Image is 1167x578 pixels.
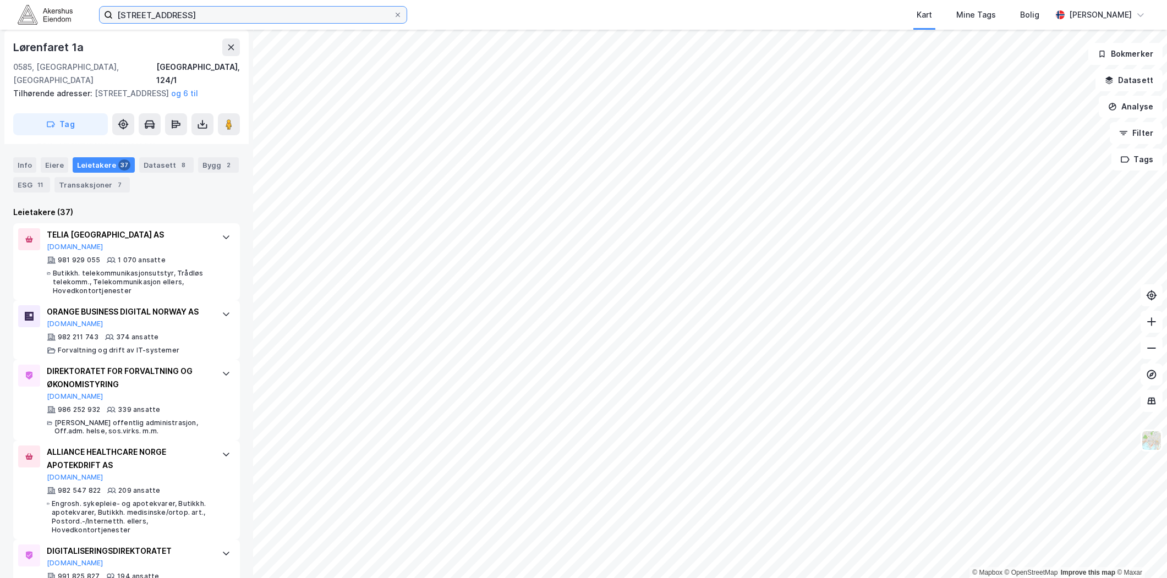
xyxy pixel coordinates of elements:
[58,486,101,495] div: 982 547 822
[116,333,158,342] div: 374 ansatte
[52,499,211,535] div: Engrosh. sykepleie- og apotekvarer, Butikkh. apotekvarer, Butikkh. medisinske/ortop. art., Postor...
[13,89,95,98] span: Tilhørende adresser:
[118,159,130,170] div: 37
[114,179,125,190] div: 7
[13,113,108,135] button: Tag
[118,486,160,495] div: 209 ansatte
[1088,43,1163,65] button: Bokmerker
[1112,525,1167,578] iframe: Chat Widget
[1110,122,1163,144] button: Filter
[47,305,211,318] div: ORANGE BUSINESS DIGITAL NORWAY AS
[118,405,160,414] div: 339 ansatte
[58,333,98,342] div: 982 211 743
[156,60,240,87] div: [GEOGRAPHIC_DATA], 124/1
[58,256,100,265] div: 981 929 055
[53,269,211,295] div: Butikkh. telekommunikasjonsutstyr, Trådløs telekomm., Telekommunikasjon ellers, Hovedkontortjenester
[223,159,234,170] div: 2
[13,177,50,192] div: ESG
[58,405,100,414] div: 986 252 932
[47,473,103,482] button: [DOMAIN_NAME]
[1111,148,1163,170] button: Tags
[1141,430,1162,451] img: Z
[1061,569,1115,576] a: Improve this map
[58,346,179,355] div: Forvaltning og drift av IT-systemer
[956,8,996,21] div: Mine Tags
[118,256,166,265] div: 1 070 ansatte
[54,419,211,436] div: [PERSON_NAME] offentlig administrasjon, Off.adm. helse, sos.virks. m.m.
[13,38,85,56] div: Lørenfaret 1a
[41,157,68,173] div: Eiere
[47,243,103,251] button: [DOMAIN_NAME]
[35,179,46,190] div: 11
[54,177,130,192] div: Transaksjoner
[139,157,194,173] div: Datasett
[1095,69,1163,91] button: Datasett
[1020,8,1039,21] div: Bolig
[178,159,189,170] div: 8
[47,445,211,472] div: ALLIANCE HEALTHCARE NORGE APOTEKDRIFT AS
[917,8,932,21] div: Kart
[198,157,239,173] div: Bygg
[47,228,211,241] div: TELIA [GEOGRAPHIC_DATA] AS
[73,157,135,173] div: Leietakere
[47,320,103,328] button: [DOMAIN_NAME]
[1099,96,1163,118] button: Analyse
[18,5,73,24] img: akershus-eiendom-logo.9091f326c980b4bce74ccdd9f866810c.svg
[13,60,156,87] div: 0585, [GEOGRAPHIC_DATA], [GEOGRAPHIC_DATA]
[972,569,1002,576] a: Mapbox
[1005,569,1058,576] a: OpenStreetMap
[13,87,231,100] div: [STREET_ADDRESS]
[13,206,240,219] div: Leietakere (37)
[113,7,393,23] input: Søk på adresse, matrikkel, gårdeiere, leietakere eller personer
[1112,525,1167,578] div: Kontrollprogram for chat
[47,544,211,558] div: DIGITALISERINGSDIREKTORATET
[1069,8,1132,21] div: [PERSON_NAME]
[47,365,211,391] div: DIREKTORATET FOR FORVALTNING OG ØKONOMISTYRING
[13,157,36,173] div: Info
[47,559,103,568] button: [DOMAIN_NAME]
[47,392,103,401] button: [DOMAIN_NAME]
